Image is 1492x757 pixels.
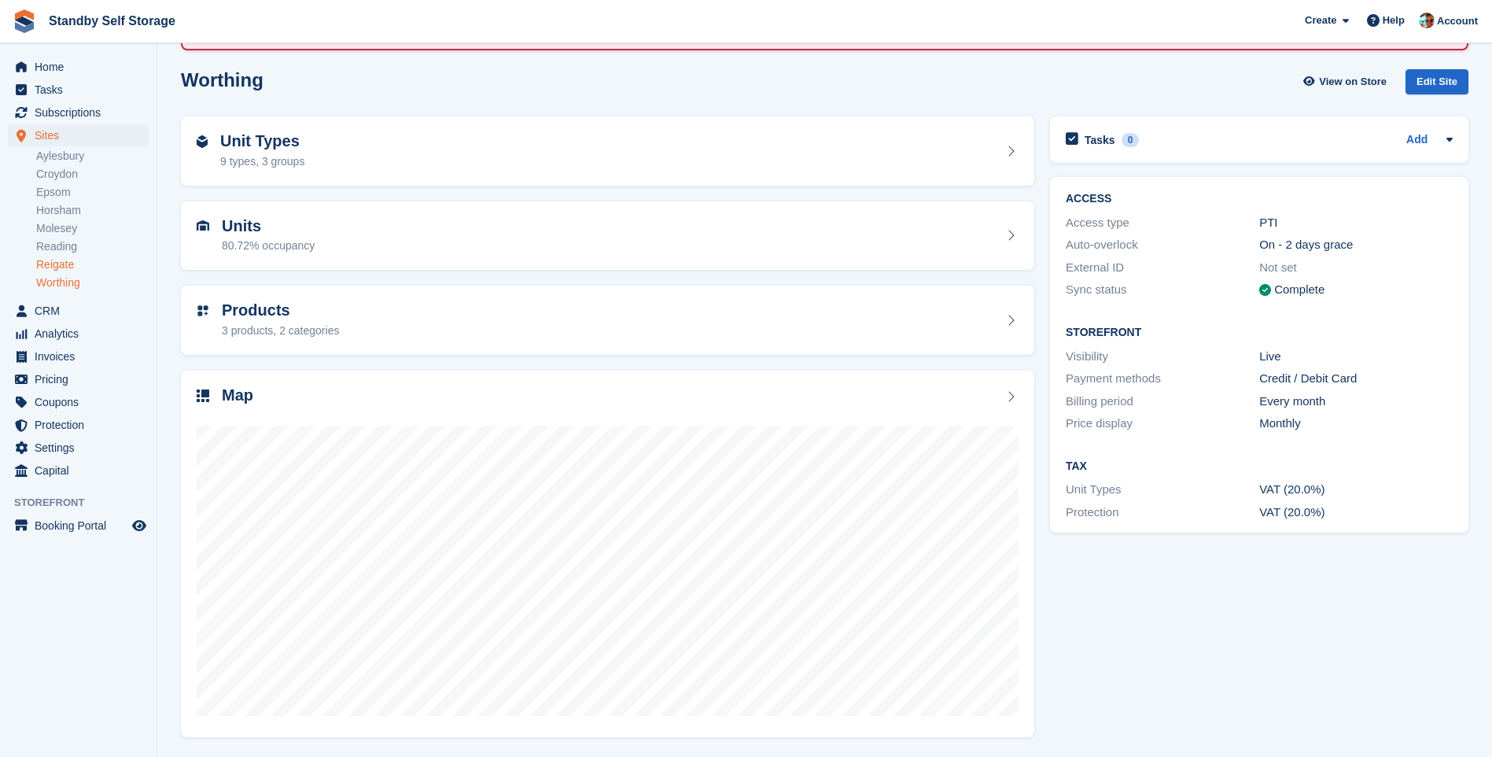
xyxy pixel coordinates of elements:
span: Storefront [14,495,157,511]
h2: Storefront [1066,327,1453,339]
img: map-icn-33ee37083ee616e46c38cad1a60f524a97daa1e2b2c8c0bc3eb3415660979fc1.svg [197,390,209,402]
div: 80.72% occupancy [222,238,315,254]
a: menu [8,368,149,390]
div: External ID [1066,259,1259,277]
div: Live [1259,348,1453,366]
div: Every month [1259,393,1453,411]
div: Price display [1066,415,1259,433]
div: 3 products, 2 categories [222,323,339,339]
a: menu [8,79,149,101]
a: Horsham [36,203,149,218]
div: Complete [1274,281,1324,299]
h2: Tasks [1085,133,1115,147]
span: Help [1383,13,1405,28]
h2: Worthing [181,69,263,90]
div: Not set [1259,259,1453,277]
div: Unit Types [1066,481,1259,499]
div: 9 types, 3 groups [220,153,304,170]
a: menu [8,437,149,459]
a: menu [8,460,149,482]
span: View on Store [1319,74,1387,90]
a: menu [8,56,149,78]
div: Access type [1066,214,1259,232]
span: CRM [35,300,129,322]
a: Map [181,371,1034,738]
div: Auto-overlock [1066,236,1259,254]
h2: Products [222,301,339,319]
div: Payment methods [1066,370,1259,388]
span: Capital [35,460,129,482]
a: Edit Site [1405,69,1468,102]
img: custom-product-icn-752c56ca05d30b4aa98f6f15887a0e09747e85b44ffffa43cff429088544963d.svg [197,305,209,317]
a: menu [8,515,149,537]
div: Sync status [1066,281,1259,299]
span: Account [1437,13,1478,29]
div: VAT (20.0%) [1259,504,1453,522]
a: Molesey [36,221,149,236]
img: unit-icn-7be61d7bf1b0ce9d3e12c5938cc71ed9869f7b940bace4675aadf7bd6d80202e.svg [197,220,209,231]
a: View on Store [1301,69,1393,95]
div: Visibility [1066,348,1259,366]
a: Units 80.72% occupancy [181,201,1034,271]
img: unit-type-icn-2b2737a686de81e16bb02015468b77c625bbabd49415b5ef34ead5e3b44a266d.svg [197,135,208,148]
h2: Tax [1066,460,1453,473]
div: Protection [1066,504,1259,522]
span: Booking Portal [35,515,129,537]
a: Unit Types 9 types, 3 groups [181,116,1034,186]
a: Reigate [36,257,149,272]
h2: ACCESS [1066,193,1453,205]
span: Subscriptions [35,102,129,124]
a: Croydon [36,167,149,182]
span: Tasks [35,79,129,101]
a: menu [8,323,149,345]
img: stora-icon-8386f47178a22dfd0bd8f6a31ec36ba5ce8667c1dd55bd0f319d3a0aa187defe.svg [13,9,36,33]
span: Invoices [35,345,129,367]
a: Products 3 products, 2 categories [181,286,1034,355]
img: Michael Walker [1419,13,1435,28]
span: Analytics [35,323,129,345]
a: Preview store [130,516,149,535]
span: Settings [35,437,129,459]
a: Epsom [36,185,149,200]
span: Pricing [35,368,129,390]
div: On - 2 days grace [1259,236,1453,254]
div: Monthly [1259,415,1453,433]
a: menu [8,414,149,436]
a: Add [1406,131,1428,150]
span: Home [35,56,129,78]
div: 0 [1122,133,1140,147]
h2: Units [222,217,315,235]
span: Sites [35,124,129,146]
span: Coupons [35,391,129,413]
a: menu [8,391,149,413]
div: Edit Site [1405,69,1468,95]
a: Aylesbury [36,149,149,164]
a: menu [8,124,149,146]
div: VAT (20.0%) [1259,481,1453,499]
a: Standby Self Storage [42,8,182,34]
a: menu [8,345,149,367]
h2: Unit Types [220,132,304,150]
span: Protection [35,414,129,436]
a: menu [8,300,149,322]
a: Reading [36,239,149,254]
a: Worthing [36,275,149,290]
h2: Map [222,386,253,404]
span: Create [1305,13,1336,28]
div: Billing period [1066,393,1259,411]
div: PTI [1259,214,1453,232]
a: menu [8,102,149,124]
div: Credit / Debit Card [1259,370,1453,388]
